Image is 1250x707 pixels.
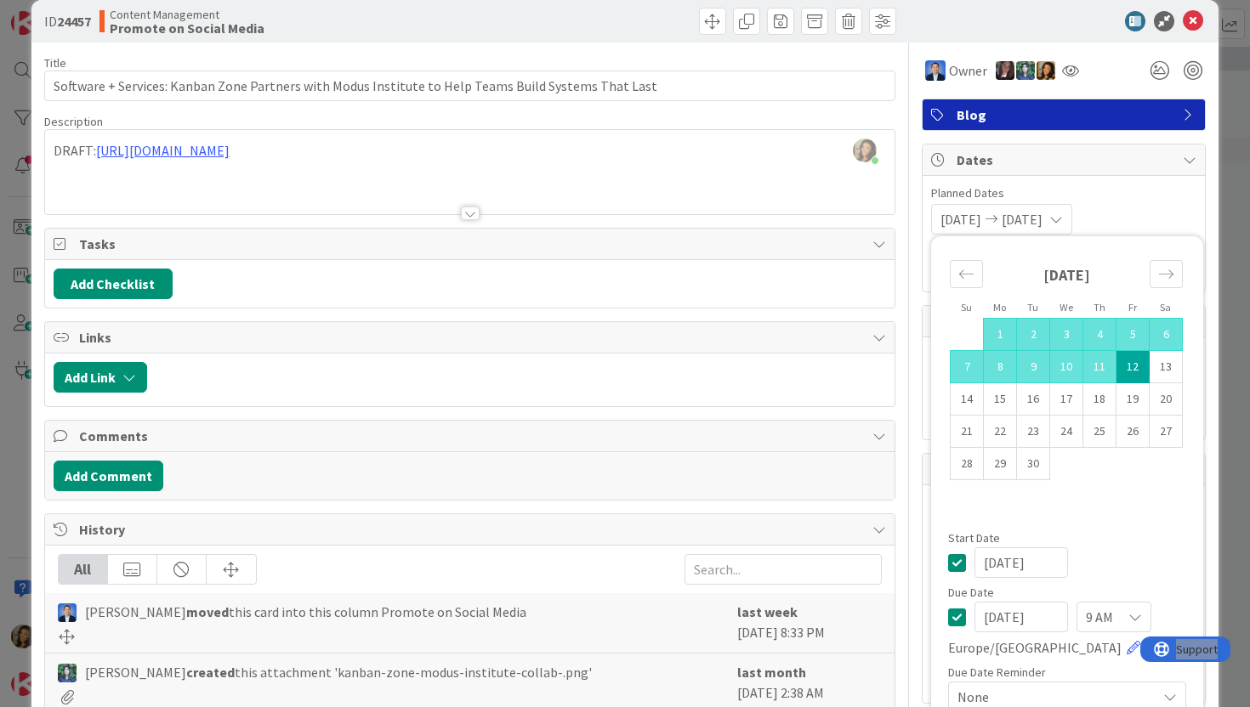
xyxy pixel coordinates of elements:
[974,547,1068,578] input: MM/DD/YYYY
[1002,209,1043,229] span: [DATE]
[54,362,147,393] button: Add Link
[957,105,1174,125] span: Blog
[974,602,1068,632] input: MM/DD/YYYY
[993,301,1006,314] small: Mo
[44,55,66,71] label: Title
[925,60,946,81] img: DP
[79,519,865,540] span: History
[984,448,1017,480] td: Choose Monday, 09/29/2025 12:00 PM as your check-in date. It’s available.
[737,603,798,620] b: last week
[186,603,229,620] b: moved
[44,114,103,129] span: Description
[1116,319,1150,351] td: Selected. Friday, 09/05/2025 12:00 PM
[1050,383,1083,416] td: Choose Wednesday, 09/17/2025 12:00 PM as your check-in date. It’s available.
[79,327,865,348] span: Links
[737,662,882,704] div: [DATE] 2:38 AM
[44,71,896,101] input: type card name here...
[1150,351,1183,383] td: Choose Saturday, 09/13/2025 12:00 PM as your check-in date. It’s available.
[1083,351,1116,383] td: Selected. Thursday, 09/11/2025 12:00 PM
[1150,383,1183,416] td: Choose Saturday, 09/20/2025 12:00 PM as your check-in date. It’s available.
[951,416,984,448] td: Choose Sunday, 09/21/2025 12:00 PM as your check-in date. It’s available.
[58,603,77,622] img: DP
[1050,351,1083,383] td: Selected. Wednesday, 09/10/2025 12:00 PM
[737,664,806,681] b: last month
[186,664,235,681] b: created
[931,245,1202,532] div: Calendar
[1043,265,1090,285] strong: [DATE]
[1116,416,1150,448] td: Choose Friday, 09/26/2025 12:00 PM as your check-in date. It’s available.
[79,426,865,446] span: Comments
[59,555,108,584] div: All
[96,142,230,159] a: [URL][DOMAIN_NAME]
[853,139,877,162] img: cagYSeQpHijUdFRIrOXbXi37mljJZKWO.jpg
[1017,319,1050,351] td: Selected. Tuesday, 09/02/2025 12:00 PM
[948,666,1046,678] span: Due Date Reminder
[1017,448,1050,480] td: Choose Tuesday, 09/30/2025 12:00 PM as your check-in date. It’s available.
[1083,319,1116,351] td: Selected. Thursday, 09/04/2025 12:00 PM
[79,234,865,254] span: Tasks
[1017,416,1050,448] td: Choose Tuesday, 09/23/2025 12:00 PM as your check-in date. It’s available.
[957,150,1174,170] span: Dates
[1037,61,1055,80] img: CL
[984,351,1017,383] td: Selected. Monday, 09/08/2025 12:00 PM
[948,637,1122,658] span: Europe/[GEOGRAPHIC_DATA]
[949,60,987,81] span: Owner
[1094,301,1105,314] small: Th
[1050,319,1083,351] td: Selected. Wednesday, 09/03/2025 12:00 PM
[1086,605,1113,629] span: 9 AM
[110,8,264,21] span: Content Management
[1083,416,1116,448] td: Choose Thursday, 09/25/2025 12:00 PM as your check-in date. It’s available.
[1116,383,1150,416] td: Choose Friday, 09/19/2025 12:00 PM as your check-in date. It’s available.
[940,209,981,229] span: [DATE]
[1083,383,1116,416] td: Choose Thursday, 09/18/2025 12:00 PM as your check-in date. It’s available.
[685,554,882,585] input: Search...
[1116,351,1150,383] td: Selected as end date. Friday, 09/12/2025 12:00 PM
[1160,301,1171,314] small: Sa
[948,532,1000,544] span: Start Date
[36,3,77,23] span: Support
[984,319,1017,351] td: Selected. Monday, 09/01/2025 12:00 PM
[996,61,1014,80] img: TD
[1150,319,1183,351] td: Selected. Saturday, 09/06/2025 12:00 PM
[1060,301,1073,314] small: We
[54,269,173,299] button: Add Checklist
[931,184,1196,202] span: Planned Dates
[951,448,984,480] td: Choose Sunday, 09/28/2025 12:00 PM as your check-in date. It’s available.
[951,351,984,383] td: Selected. Sunday, 09/07/2025 12:00 PM
[984,416,1017,448] td: Choose Monday, 09/22/2025 12:00 PM as your check-in date. It’s available.
[85,662,592,682] span: [PERSON_NAME] this attachment 'kanban-zone-modus-institute-collab-.png'
[54,461,163,491] button: Add Comment
[1017,351,1050,383] td: Selected. Tuesday, 09/09/2025 12:00 PM
[57,13,91,30] b: 24457
[1150,416,1183,448] td: Choose Saturday, 09/27/2025 12:00 PM as your check-in date. It’s available.
[737,602,882,644] div: [DATE] 8:33 PM
[1050,416,1083,448] td: Choose Wednesday, 09/24/2025 12:00 PM as your check-in date. It’s available.
[951,383,984,416] td: Choose Sunday, 09/14/2025 12:00 PM as your check-in date. It’s available.
[1027,301,1038,314] small: Tu
[85,602,526,622] span: [PERSON_NAME] this card into this column Promote on Social Media
[961,301,972,314] small: Su
[110,21,264,35] b: Promote on Social Media
[1150,260,1183,288] div: Move forward to switch to the next month.
[950,260,983,288] div: Move backward to switch to the previous month.
[948,586,994,598] span: Due Date
[44,11,91,31] span: ID
[58,664,77,682] img: CR
[1016,61,1035,80] img: CR
[54,141,887,161] p: DRAFT:
[1017,383,1050,416] td: Choose Tuesday, 09/16/2025 12:00 PM as your check-in date. It’s available.
[1128,301,1137,314] small: Fr
[984,383,1017,416] td: Choose Monday, 09/15/2025 12:00 PM as your check-in date. It’s available.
